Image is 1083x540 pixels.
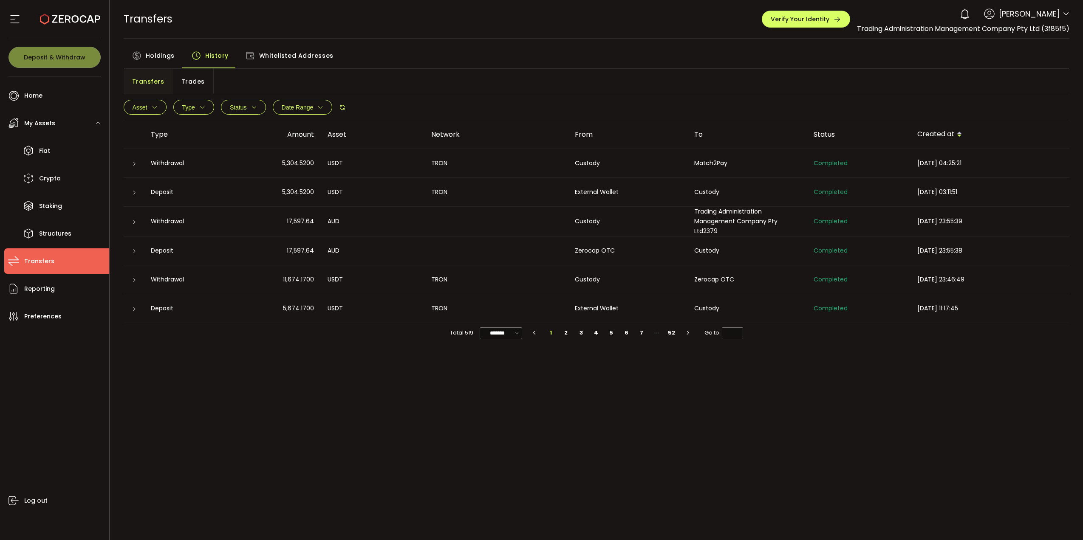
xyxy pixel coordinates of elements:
[124,100,167,115] button: Asset
[321,246,424,256] div: AUD
[287,217,314,226] span: 17,597.64
[144,187,225,197] div: Deposit
[24,255,54,267] span: Transfers
[634,327,649,339] li: 7
[559,327,574,339] li: 2
[814,275,848,284] span: Completed
[282,104,314,111] span: Date Range
[911,127,1070,142] div: Created at
[917,275,964,284] span: [DATE] 23:46:49
[321,129,424,139] div: Asset
[604,327,619,339] li: 5
[568,304,687,313] div: External Wallet
[424,158,568,168] div: TRON
[24,495,48,507] span: Log out
[282,187,314,197] span: 5,304.5200
[687,304,807,313] div: Custody
[424,187,568,197] div: TRON
[24,54,85,60] span: Deposit & Withdraw
[24,310,62,323] span: Preferences
[225,129,321,139] div: Amount
[133,104,147,111] span: Asset
[687,129,807,139] div: To
[568,129,687,139] div: From
[273,100,333,115] button: Date Range
[568,246,687,256] div: Zerocap OTC
[687,275,807,284] div: Zerocap OTC
[282,158,314,168] span: 5,304.5200
[321,187,424,197] div: USDT
[687,187,807,197] div: Custody
[450,327,473,339] span: Total 519
[424,304,568,313] div: TRON
[321,304,424,313] div: USDT
[917,159,961,167] span: [DATE] 04:25:21
[182,104,195,111] span: Type
[704,327,743,339] span: Go to
[687,207,807,236] div: Trading Administration Management Company Pty Ltd2379
[321,158,424,168] div: USDT
[146,47,175,64] span: Holdings
[283,275,314,284] span: 11,674.1700
[568,158,687,168] div: Custody
[39,228,71,240] span: Structures
[230,104,247,111] span: Status
[424,275,568,284] div: TRON
[39,172,61,185] span: Crypto
[807,129,911,139] div: Status
[144,246,225,256] div: Deposit
[999,8,1060,20] span: [PERSON_NAME]
[24,90,42,102] span: Home
[144,217,225,226] div: Withdrawal
[814,304,848,312] span: Completed
[917,304,958,312] span: [DATE] 11:17:45
[144,158,225,168] div: Withdrawal
[917,246,962,255] span: [DATE] 23:55:38
[321,217,424,226] div: AUD
[39,200,62,212] span: Staking
[144,129,225,139] div: Type
[917,217,962,225] span: [DATE] 23:55:39
[144,304,225,313] div: Deposit
[814,159,848,167] span: Completed
[221,100,266,115] button: Status
[283,304,314,313] span: 5,674.1700
[424,129,568,139] div: Network
[132,73,164,90] span: Transfers
[173,100,214,115] button: Type
[589,327,604,339] li: 4
[39,145,50,157] span: Fiat
[568,275,687,284] div: Custody
[321,275,424,284] div: USDT
[664,327,679,339] li: 52
[543,327,559,339] li: 1
[568,187,687,197] div: External Wallet
[24,283,55,295] span: Reporting
[771,16,829,22] span: Verify Your Identity
[917,188,957,196] span: [DATE] 03:11:51
[687,158,807,168] div: Match2Pay
[287,246,314,256] span: 17,597.64
[574,327,589,339] li: 3
[181,73,205,90] span: Trades
[144,275,225,284] div: Withdrawal
[619,327,634,339] li: 6
[687,246,807,256] div: Custody
[857,24,1069,34] span: Trading Administration Management Company Pty Ltd (3f85f5)
[762,11,850,28] button: Verify Your Identity
[814,246,848,255] span: Completed
[814,188,848,196] span: Completed
[814,217,848,225] span: Completed
[8,47,101,68] button: Deposit & Withdraw
[205,47,229,64] span: History
[1041,499,1083,540] iframe: Chat Widget
[24,117,55,129] span: My Assets
[259,47,334,64] span: Whitelisted Addresses
[568,217,687,226] div: Custody
[124,11,172,26] span: Transfers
